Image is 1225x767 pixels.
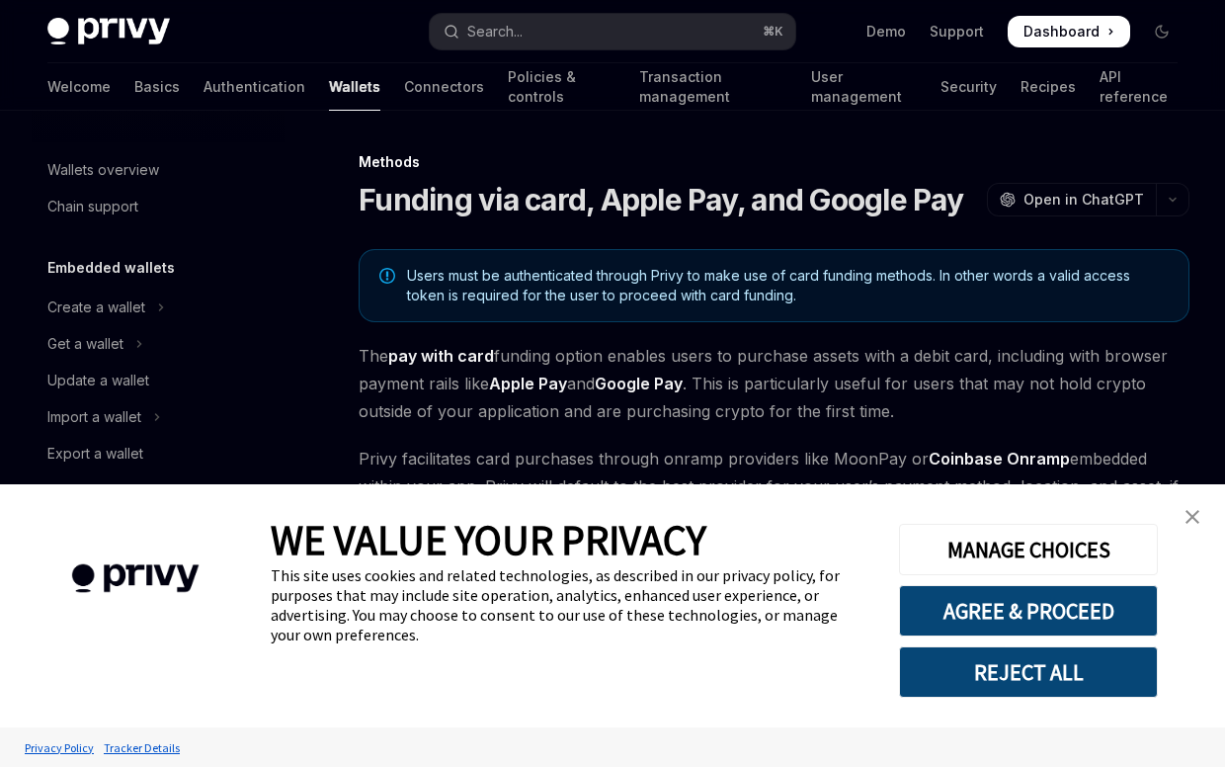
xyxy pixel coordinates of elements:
strong: Google Pay [595,374,683,393]
div: Update a wallet [47,369,149,392]
button: Toggle Get a wallet section [32,326,285,362]
h5: Embedded wallets [47,256,175,280]
a: Tracker Details [99,730,185,765]
img: close banner [1185,510,1199,524]
a: Coinbase Onramp [929,449,1070,469]
a: Support [930,22,984,42]
strong: Apple Pay [489,374,567,393]
div: Wallets overview [47,158,159,182]
div: Chain support [47,195,138,218]
div: Export a wallet [47,442,143,466]
button: AGREE & PROCEED [899,585,1158,637]
span: Users must be authenticated through Privy to make use of card funding methods. In other words a v... [407,266,1169,305]
a: Wallets [329,63,380,111]
div: This site uses cookies and related technologies, as described in our privacy policy, for purposes... [271,565,869,644]
a: Basics [134,63,180,111]
span: Dashboard [1023,22,1100,42]
a: Wallets overview [32,152,285,188]
a: Chain support [32,189,285,224]
span: Open in ChatGPT [1023,190,1144,210]
span: WE VALUE YOUR PRIVACY [271,514,706,565]
img: company logo [30,536,241,622]
div: Get a wallet [47,332,123,356]
svg: Note [379,268,395,284]
span: ⌘ K [763,24,783,40]
button: Toggle dark mode [1146,16,1178,47]
a: Welcome [47,63,111,111]
span: The funding option enables users to purchase assets with a debit card, including with browser pay... [359,342,1189,425]
a: API reference [1100,63,1178,111]
a: Enabling server-side access to user wallets [32,472,285,532]
button: Toggle Create a wallet section [32,290,285,325]
button: Toggle Import a wallet section [32,399,285,435]
span: Privy facilitates card purchases through onramp providers like MoonPay or embedded within your ap... [359,445,1189,528]
div: Search... [467,20,523,43]
a: close banner [1173,497,1212,537]
img: dark logo [47,18,170,45]
button: REJECT ALL [899,646,1158,698]
a: Authentication [204,63,305,111]
a: Update a wallet [32,363,285,398]
strong: pay with card [388,346,494,366]
button: MANAGE CHOICES [899,524,1158,575]
a: Recipes [1021,63,1076,111]
a: Connectors [404,63,484,111]
div: Enabling server-side access to user wallets [47,478,273,526]
h1: Funding via card, Apple Pay, and Google Pay [359,182,963,217]
div: Methods [359,152,1189,172]
a: Policies & controls [508,63,615,111]
a: Export a wallet [32,436,285,471]
a: Transaction management [639,63,787,111]
div: Import a wallet [47,405,141,429]
button: Open search [430,14,796,49]
button: Open in ChatGPT [987,183,1156,216]
a: Demo [866,22,906,42]
a: Security [940,63,997,111]
a: Dashboard [1008,16,1130,47]
a: User management [811,63,917,111]
div: Create a wallet [47,296,145,319]
a: Privacy Policy [20,730,99,765]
